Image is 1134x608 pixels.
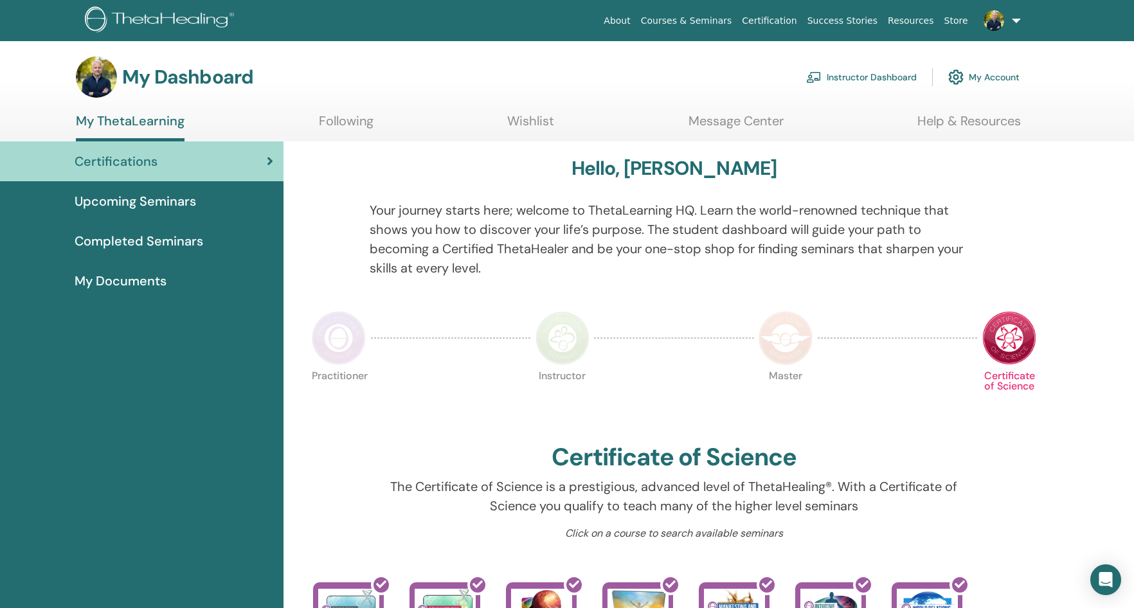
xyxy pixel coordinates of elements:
img: Instructor [535,311,589,365]
p: Master [759,371,813,425]
a: Success Stories [802,9,883,33]
a: Following [319,113,373,138]
a: Wishlist [507,113,554,138]
p: Practitioner [312,371,366,425]
img: default.jpg [984,10,1004,31]
a: Help & Resources [917,113,1021,138]
h3: My Dashboard [122,66,253,89]
span: Certifications [75,152,157,171]
img: Practitioner [312,311,366,365]
a: Courses & Seminars [636,9,737,33]
a: Message Center [688,113,784,138]
h2: Certificate of Science [552,443,797,472]
a: My ThetaLearning [76,113,184,141]
a: Certification [737,9,802,33]
span: My Documents [75,271,166,291]
span: Completed Seminars [75,231,203,251]
span: Upcoming Seminars [75,192,196,211]
p: Certificate of Science [982,371,1036,425]
a: Instructor Dashboard [806,63,917,91]
p: Click on a course to search available seminars [370,526,978,541]
img: logo.png [85,6,239,35]
img: default.jpg [76,57,117,98]
img: Master [759,311,813,365]
img: Certificate of Science [982,311,1036,365]
img: cog.svg [948,66,964,88]
h3: Hello, [PERSON_NAME] [571,157,777,180]
div: Open Intercom Messenger [1090,564,1121,595]
a: Store [939,9,973,33]
a: My Account [948,63,1020,91]
p: Instructor [535,371,589,425]
a: Resources [883,9,939,33]
p: Your journey starts here; welcome to ThetaLearning HQ. Learn the world-renowned technique that sh... [370,201,978,278]
a: About [598,9,635,33]
img: chalkboard-teacher.svg [806,71,822,83]
p: The Certificate of Science is a prestigious, advanced level of ThetaHealing®. With a Certificate ... [370,477,978,515]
